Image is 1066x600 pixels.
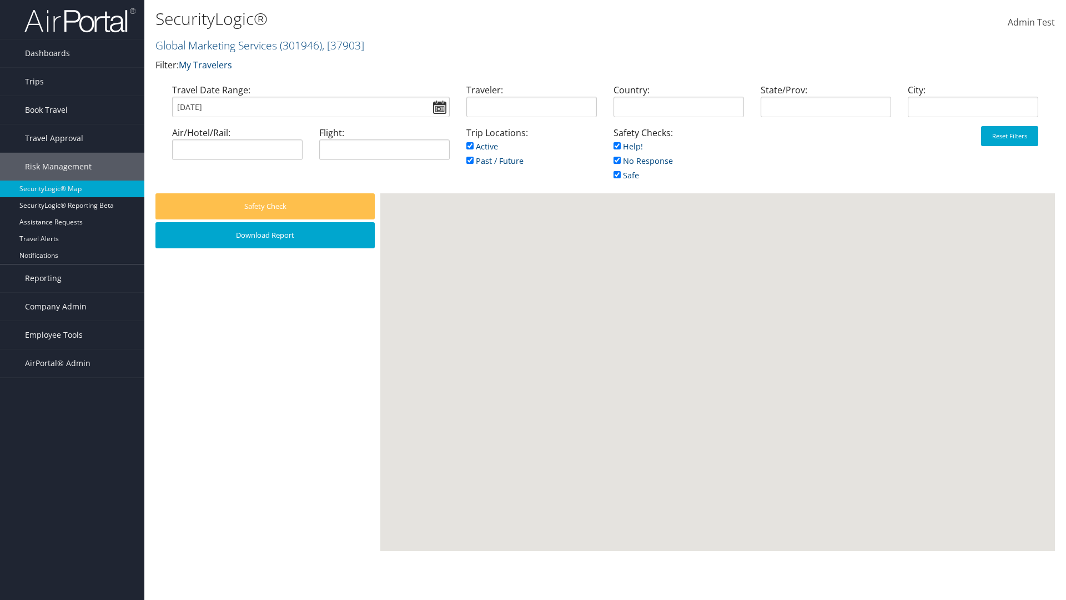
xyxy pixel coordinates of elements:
[458,126,605,179] div: Trip Locations:
[614,170,639,181] a: Safe
[614,141,643,152] a: Help!
[25,153,92,181] span: Risk Management
[466,141,498,152] a: Active
[155,38,364,53] a: Global Marketing Services
[466,156,524,166] a: Past / Future
[155,193,375,219] button: Safety Check
[155,7,755,31] h1: SecurityLogic®
[155,58,755,73] p: Filter:
[280,38,322,53] span: ( 301946 )
[25,39,70,67] span: Dashboards
[179,59,232,71] a: My Travelers
[25,124,83,152] span: Travel Approval
[605,83,752,126] div: Country:
[605,126,752,193] div: Safety Checks:
[164,126,311,169] div: Air/Hotel/Rail:
[981,126,1038,146] button: Reset Filters
[899,83,1047,126] div: City:
[458,83,605,126] div: Traveler:
[24,7,135,33] img: airportal-logo.png
[1008,6,1055,40] a: Admin Test
[25,264,62,292] span: Reporting
[752,83,899,126] div: State/Prov:
[25,96,68,124] span: Book Travel
[25,293,87,321] span: Company Admin
[155,222,375,248] button: Download Report
[322,38,364,53] span: , [ 37903 ]
[164,83,458,126] div: Travel Date Range:
[614,156,673,166] a: No Response
[1008,16,1055,28] span: Admin Test
[25,321,83,349] span: Employee Tools
[311,126,458,169] div: Flight:
[25,68,44,96] span: Trips
[25,349,90,377] span: AirPortal® Admin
